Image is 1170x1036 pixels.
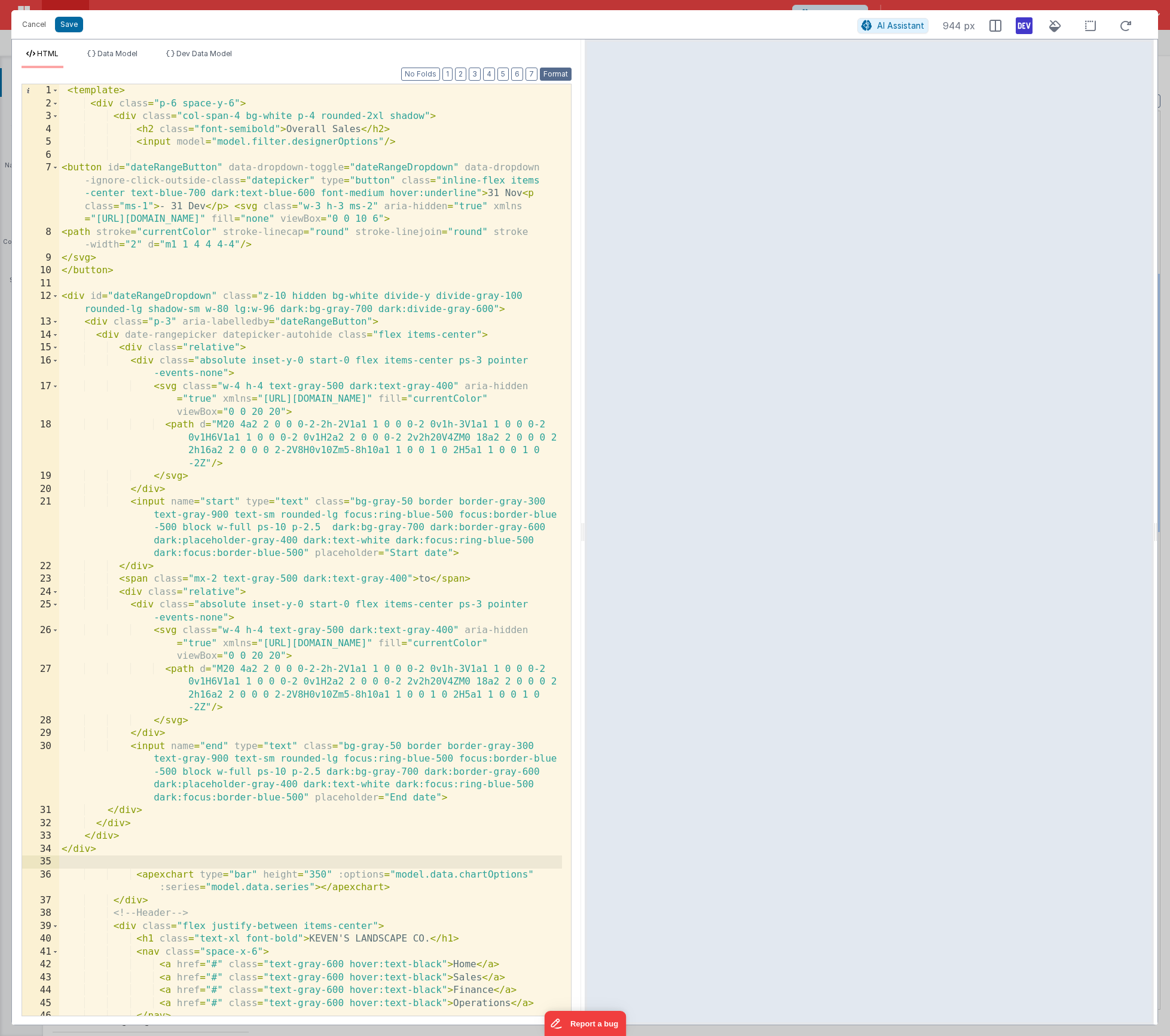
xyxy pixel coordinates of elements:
div: 1 [22,84,59,97]
div: 22 [22,560,59,573]
div: 15 [22,341,59,354]
span: Data Model [97,49,138,58]
div: 38 [22,907,59,920]
div: 5 [22,136,59,149]
div: 6 [22,149,59,162]
button: 7 [526,68,537,81]
button: Format [540,68,572,81]
div: 36 [22,869,59,894]
button: 5 [497,68,509,81]
div: 39 [22,920,59,933]
button: 1 [442,68,453,81]
button: 2 [455,68,466,81]
button: No Folds [401,68,440,81]
div: 4 [22,123,59,136]
div: 33 [22,830,59,843]
div: 7 [22,161,59,226]
div: 40 [22,933,59,946]
div: 17 [22,380,59,419]
div: 20 [22,483,59,496]
div: 44 [22,984,59,997]
div: 21 [22,496,59,560]
div: 19 [22,470,59,483]
div: 46 [22,1010,59,1023]
div: 30 [22,740,59,805]
button: 3 [469,68,481,81]
div: 24 [22,586,59,599]
span: 944 px [943,19,975,33]
iframe: Marker.io feedback button [544,1011,626,1036]
div: 10 [22,264,59,277]
div: 32 [22,817,59,830]
div: 25 [22,598,59,624]
div: 2 [22,97,59,111]
div: 18 [22,418,59,470]
div: 11 [22,277,59,291]
span: Dev Data Model [176,49,232,58]
div: 45 [22,997,59,1010]
button: 6 [511,68,523,81]
button: Save [55,17,83,32]
div: 42 [22,958,59,971]
span: HTML [37,49,59,58]
div: 26 [22,624,59,663]
div: 34 [22,843,59,856]
div: 37 [22,894,59,907]
div: 3 [22,110,59,123]
div: 14 [22,329,59,342]
div: 13 [22,316,59,329]
button: AI Assistant [857,18,928,33]
div: 35 [22,855,59,869]
div: 8 [22,226,59,252]
div: 31 [22,804,59,817]
div: 29 [22,727,59,740]
div: 9 [22,252,59,265]
div: 28 [22,714,59,728]
button: 4 [483,68,495,81]
div: 27 [22,663,59,714]
div: 41 [22,946,59,959]
div: 43 [22,971,59,985]
button: Cancel [16,16,52,33]
span: AI Assistant [877,20,924,30]
div: 12 [22,290,59,316]
div: 16 [22,354,59,380]
div: 23 [22,573,59,586]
